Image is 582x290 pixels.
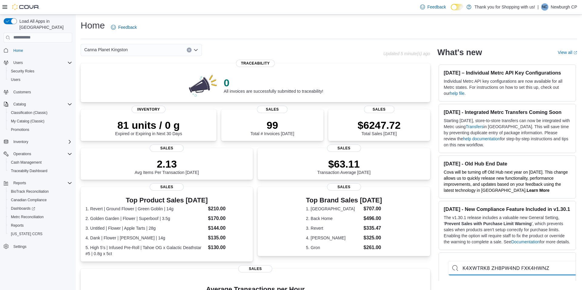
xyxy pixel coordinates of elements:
[541,3,548,11] div: Newburgh CP
[1,138,75,146] button: Inventory
[13,244,26,249] span: Settings
[466,124,483,129] a: Transfers
[84,46,128,53] span: Canna Planet Kingston
[115,119,182,136] div: Expired or Expiring in Next 30 Days
[13,139,28,144] span: Inventory
[8,118,47,125] a: My Catalog (Classic)
[11,88,33,96] a: Customers
[11,223,24,228] span: Reports
[257,106,288,113] span: Sales
[6,75,75,84] button: Users
[364,106,394,113] span: Sales
[450,91,464,96] a: help file
[11,47,72,54] span: Home
[11,101,72,108] span: Catalog
[11,242,72,250] span: Settings
[81,19,105,32] h1: Home
[451,4,463,10] input: Dark Mode
[6,221,75,230] button: Reports
[444,161,571,167] h3: [DATE] - Old Hub End Date
[527,188,549,193] a: Learn More
[4,44,72,267] nav: Complex example
[418,1,448,13] a: Feedback
[444,118,571,148] p: Starting [DATE], store-to-store transfers can now be integrated with Metrc using in [GEOGRAPHIC_D...
[12,4,39,10] img: Cova
[445,221,532,226] strong: Prevent Sales with Purchase Limit Warning
[317,158,371,170] p: $63.11
[150,145,184,152] span: Sales
[6,230,75,238] button: [US_STATE] CCRS
[224,77,323,89] p: 0
[8,222,26,229] a: Reports
[17,18,72,30] span: Load All Apps in [GEOGRAPHIC_DATA]
[8,126,72,133] span: Promotions
[208,234,248,242] dd: $135.00
[537,3,539,11] p: |
[13,48,23,53] span: Home
[250,119,294,136] div: Total # Invoices [DATE]
[306,215,361,222] dt: 2. Back Home
[6,67,75,75] button: Security Roles
[8,167,50,175] a: Traceabilty Dashboard
[6,167,75,175] button: Traceabilty Dashboard
[1,179,75,187] button: Reports
[1,150,75,158] button: Operations
[11,88,72,96] span: Customers
[8,109,72,116] span: Classification (Classic)
[444,206,571,212] h3: [DATE] - New Compliance Feature Included in v1.30.1
[150,183,184,191] span: Sales
[187,48,192,52] button: Clear input
[13,152,31,156] span: Operations
[6,158,75,167] button: Cash Management
[306,225,361,231] dt: 3. Revert
[193,48,198,52] button: Open list of options
[8,159,44,166] a: Cash Management
[11,110,48,115] span: Classification (Classic)
[118,24,137,30] span: Feedback
[11,206,35,211] span: Dashboards
[11,179,28,187] button: Reports
[187,73,219,97] img: 0
[474,3,535,11] p: Thank you for Shopping with us!
[85,245,206,257] dt: 5. High 5's | Infused Pre-Roll | Tahoe OG x Galactic Deathstar #5 | 0.8g x 5ct
[8,196,72,204] span: Canadian Compliance
[8,188,51,195] a: BioTrack Reconciliation
[437,48,482,57] h2: What's new
[224,77,323,94] div: All invoices are successfully submitted to traceability!
[11,59,25,66] button: Users
[8,167,72,175] span: Traceabilty Dashboard
[1,242,75,251] button: Settings
[6,125,75,134] button: Promotions
[327,145,361,152] span: Sales
[574,51,577,55] svg: External link
[6,117,75,125] button: My Catalog (Classic)
[11,138,72,145] span: Inventory
[250,119,294,131] p: 99
[13,102,26,107] span: Catalog
[85,235,206,241] dt: 4. Dank | Flower | [PERSON_NAME] | 14g
[85,197,248,204] h3: Top Product Sales [DATE]
[8,213,72,221] span: Metrc Reconciliation
[363,244,382,251] dd: $261.00
[6,196,75,204] button: Canadian Compliance
[208,225,248,232] dd: $144.00
[8,188,72,195] span: BioTrack Reconciliation
[11,179,72,187] span: Reports
[306,235,361,241] dt: 4. [PERSON_NAME]
[363,205,382,212] dd: $707.00
[135,158,199,170] p: 2.13
[8,109,50,116] a: Classification (Classic)
[8,126,32,133] a: Promotions
[85,206,206,212] dt: 1. Revert | Ground Flower | Green Goblin | 14g
[11,77,20,82] span: Users
[363,234,382,242] dd: $325.00
[8,230,72,238] span: Washington CCRS
[11,189,49,194] span: BioTrack Reconciliation
[6,108,75,117] button: Classification (Classic)
[444,78,571,96] p: Individual Metrc API key configurations are now available for all Metrc states. For instructions ...
[8,196,49,204] a: Canadian Compliance
[363,225,382,232] dd: $335.47
[427,4,446,10] span: Feedback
